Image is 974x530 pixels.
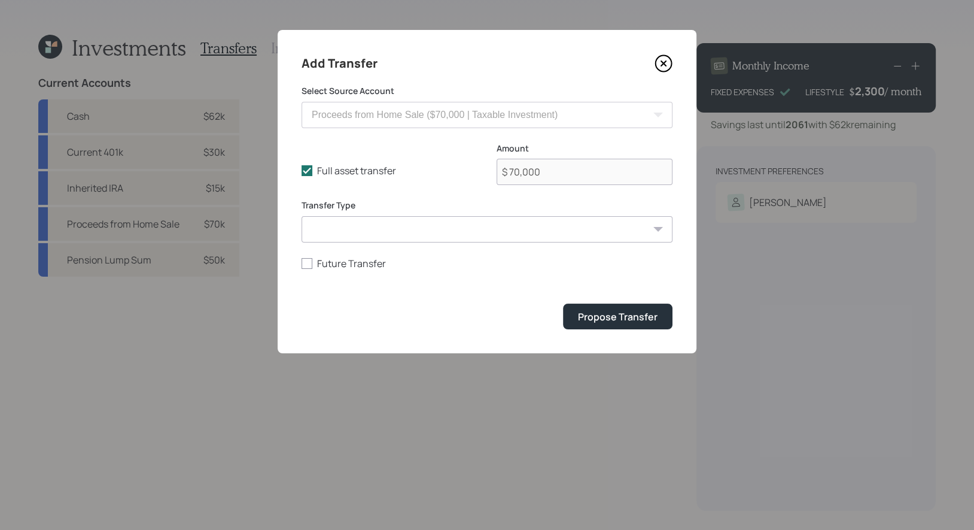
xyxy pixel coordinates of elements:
[578,310,658,323] div: Propose Transfer
[497,143,672,155] label: Amount
[302,199,672,211] label: Transfer Type
[302,85,672,97] label: Select Source Account
[302,257,672,270] label: Future Transfer
[302,164,477,177] label: Full asset transfer
[563,304,672,329] button: Propose Transfer
[302,54,378,73] h4: Add Transfer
